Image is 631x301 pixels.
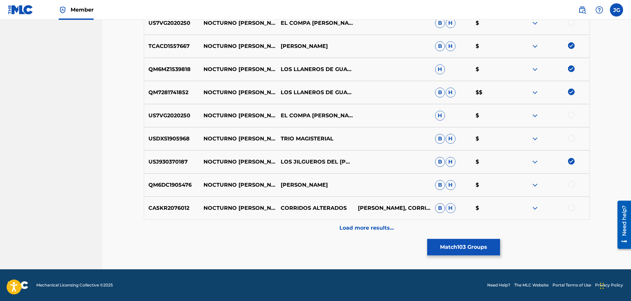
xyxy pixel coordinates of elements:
img: deselect [568,89,575,95]
p: USDXS1905968 [144,135,200,143]
p: $ [471,42,512,50]
p: [PERSON_NAME], CORRIDOS ALTERADOS, CORRIDOS PESADOS, CORRIDOS VIEJITOS [354,204,431,212]
span: H [446,41,456,51]
p: LOS LLANEROS DE GUAMUCHIL [276,89,354,96]
iframe: Chat Widget [598,269,631,301]
p: $ [471,19,512,27]
span: Member [71,6,94,14]
p: $ [471,158,512,166]
img: expand [531,65,539,73]
img: expand [531,112,539,120]
span: B [435,203,445,213]
p: NOCTURNO [PERSON_NAME] [199,181,276,189]
p: NOCTURNO [PERSON_NAME] [199,204,276,212]
span: B [435,18,445,28]
span: H [435,64,445,74]
p: TRIO MAGISTERIAL [276,135,354,143]
img: expand [531,19,539,27]
img: help [595,6,603,14]
p: NOCTURNO [PERSON_NAME] [199,42,276,50]
p: $ [471,181,512,189]
div: Drag [600,276,604,296]
img: expand [531,89,539,96]
div: User Menu [610,3,623,17]
p: [PERSON_NAME] [276,42,354,50]
p: NOCTURNO [PERSON_NAME] [199,158,276,166]
img: expand [531,204,539,212]
span: B [435,157,445,167]
img: expand [531,158,539,166]
p: CORRIDOS ALTERADOS [276,204,354,212]
span: B [435,88,445,97]
span: Mechanical Licensing Collective © 2025 [36,282,113,288]
p: $ [471,112,512,120]
a: Need Help? [487,282,510,288]
span: H [446,203,456,213]
p: $ [471,135,512,143]
p: $ [471,204,512,212]
p: NOCTURNO [PERSON_NAME] [199,89,276,96]
span: H [446,180,456,190]
p: NOCTURNO [PERSON_NAME] [199,65,276,73]
span: H [446,134,456,144]
a: Public Search [576,3,589,17]
p: LOS JILGUEROS DEL [PERSON_NAME] [276,158,354,166]
a: Portal Terms of Use [552,282,591,288]
img: expand [531,181,539,189]
p: QM6MZ1539818 [144,65,200,73]
a: Privacy Policy [595,282,623,288]
p: $$ [471,89,512,96]
p: QM7281741852 [144,89,200,96]
p: TCACD1557667 [144,42,200,50]
img: deselect [568,65,575,72]
p: $ [471,65,512,73]
span: H [446,88,456,97]
img: deselect [568,42,575,49]
span: H [446,18,456,28]
p: NOCTURNO [PERSON_NAME] [199,112,276,120]
button: Match103 Groups [427,239,500,255]
span: B [435,41,445,51]
span: B [435,134,445,144]
p: Load more results... [339,224,394,232]
p: NOCTURNO [PERSON_NAME] [199,19,276,27]
span: H [435,111,445,121]
p: EL COMPA [PERSON_NAME]|[PERSON_NAME] [276,112,354,120]
span: B [435,180,445,190]
p: US7VG2020250 [144,112,200,120]
img: expand [531,42,539,50]
iframe: Resource Center [613,198,631,251]
img: search [578,6,586,14]
p: LOS LLANEROS DE GUAMUCHIL [276,65,354,73]
img: MLC Logo [8,5,33,15]
img: logo [8,281,28,289]
p: USJ930370187 [144,158,200,166]
p: US7VG2020250 [144,19,200,27]
a: The MLC Website [514,282,549,288]
p: [PERSON_NAME] [276,181,354,189]
p: EL COMPA [PERSON_NAME] [276,19,354,27]
div: Help [593,3,606,17]
img: Top Rightsholder [59,6,67,14]
p: QM6DC1905476 [144,181,200,189]
p: NOCTURNO [PERSON_NAME] [199,135,276,143]
span: H [446,157,456,167]
img: expand [531,135,539,143]
p: CA5KR2076012 [144,204,200,212]
img: deselect [568,158,575,165]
